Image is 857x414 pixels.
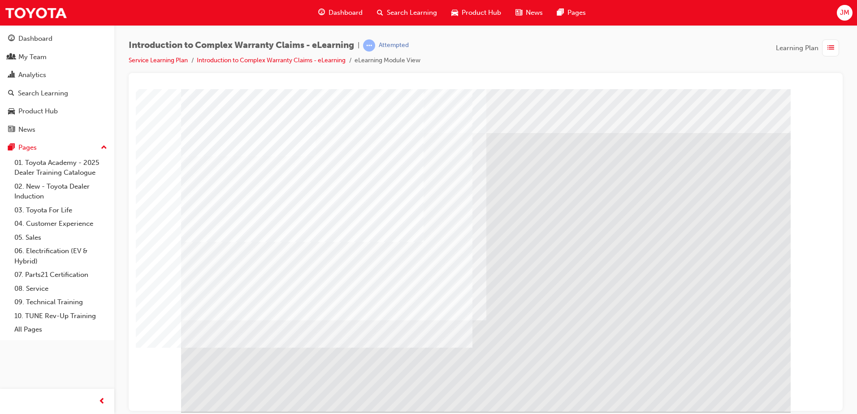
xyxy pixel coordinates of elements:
[4,49,111,65] a: My Team
[4,121,111,138] a: News
[18,34,52,44] div: Dashboard
[11,203,111,217] a: 03. Toyota For Life
[515,7,522,18] span: news-icon
[18,125,35,135] div: News
[363,39,375,52] span: learningRecordVerb_ATTEMPT-icon
[776,43,818,53] span: Learning Plan
[837,5,853,21] button: JM
[462,8,501,18] span: Product Hub
[18,106,58,116] div: Product Hub
[508,4,550,22] a: news-iconNews
[129,40,354,51] span: Introduction to Complex Warranty Claims - eLearning
[4,103,111,120] a: Product Hub
[4,29,111,139] button: DashboardMy TeamAnalyticsSearch LearningProduct HubNews
[11,231,111,245] a: 05. Sales
[4,85,111,102] a: Search Learning
[840,8,849,18] span: JM
[11,268,111,282] a: 07. Parts21 Certification
[11,156,111,180] a: 01. Toyota Academy - 2025 Dealer Training Catalogue
[4,139,111,156] button: Pages
[18,70,46,80] div: Analytics
[4,3,67,23] img: Trak
[444,4,508,22] a: car-iconProduct Hub
[557,7,564,18] span: pages-icon
[8,108,15,116] span: car-icon
[776,39,843,56] button: Learning Plan
[318,7,325,18] span: guage-icon
[526,8,543,18] span: News
[4,67,111,83] a: Analytics
[18,142,37,153] div: Pages
[451,7,458,18] span: car-icon
[387,8,437,18] span: Search Learning
[101,142,107,154] span: up-icon
[8,144,15,152] span: pages-icon
[8,90,14,98] span: search-icon
[129,56,188,64] a: Service Learning Plan
[355,56,420,66] li: eLearning Module View
[379,41,409,50] div: Attempted
[358,40,359,51] span: |
[11,244,111,268] a: 06. Electrification (EV & Hybrid)
[567,8,586,18] span: Pages
[18,88,68,99] div: Search Learning
[329,8,363,18] span: Dashboard
[11,295,111,309] a: 09. Technical Training
[311,4,370,22] a: guage-iconDashboard
[8,71,15,79] span: chart-icon
[18,52,47,62] div: My Team
[377,7,383,18] span: search-icon
[11,309,111,323] a: 10. TUNE Rev-Up Training
[8,126,15,134] span: news-icon
[827,43,834,54] span: list-icon
[550,4,593,22] a: pages-iconPages
[11,282,111,296] a: 08. Service
[11,323,111,336] a: All Pages
[99,396,105,407] span: prev-icon
[8,35,15,43] span: guage-icon
[197,56,346,64] a: Introduction to Complex Warranty Claims - eLearning
[11,217,111,231] a: 04. Customer Experience
[8,53,15,61] span: people-icon
[11,180,111,203] a: 02. New - Toyota Dealer Induction
[370,4,444,22] a: search-iconSearch Learning
[4,30,111,47] a: Dashboard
